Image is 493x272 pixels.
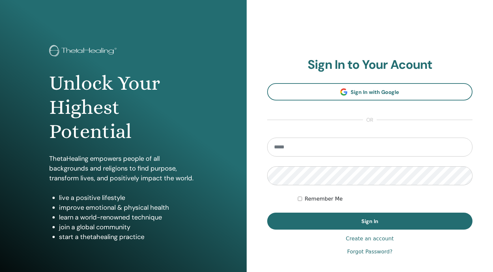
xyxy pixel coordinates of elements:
[49,154,197,183] p: ThetaHealing empowers people of all backgrounds and religions to find purpose, transform lives, a...
[267,213,473,230] button: Sign In
[59,222,197,232] li: join a global community
[347,248,392,256] a: Forgot Password?
[363,116,377,124] span: or
[298,195,472,203] div: Keep me authenticated indefinitely or until I manually logout
[59,232,197,242] li: start a thetahealing practice
[305,195,343,203] label: Remember Me
[351,89,399,96] span: Sign In with Google
[59,203,197,212] li: improve emotional & physical health
[49,71,197,144] h1: Unlock Your Highest Potential
[346,235,394,243] a: Create an account
[59,212,197,222] li: learn a world-renowned technique
[59,193,197,203] li: live a positive lifestyle
[267,83,473,100] a: Sign In with Google
[267,57,473,72] h2: Sign In to Your Acount
[361,218,378,225] span: Sign In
